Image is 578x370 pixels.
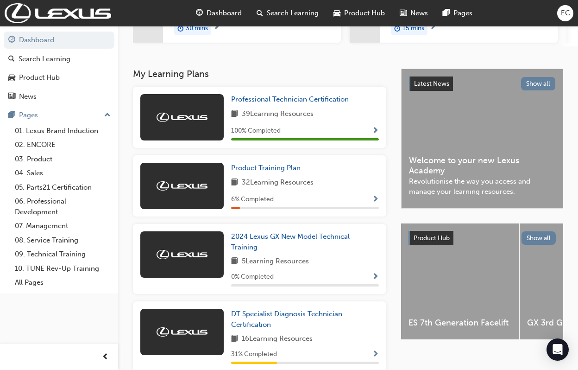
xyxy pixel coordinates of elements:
[257,7,263,19] span: search-icon
[372,349,379,360] button: Show Progress
[561,8,570,19] span: EC
[11,194,114,219] a: 06. Professional Development
[242,108,314,120] span: 39 Learning Resources
[372,125,379,137] button: Show Progress
[231,95,349,103] span: Professional Technician Certification
[5,3,111,23] img: Trak
[231,163,304,173] a: Product Training Plan
[249,4,326,23] a: search-iconSearch Learning
[157,250,207,259] img: Trak
[177,22,184,34] span: duration-icon
[453,8,472,19] span: Pages
[11,233,114,248] a: 08. Service Training
[408,318,512,328] span: ES 7th Generation Facelift
[242,256,309,268] span: 5 Learning Resources
[231,194,274,205] span: 6 % Completed
[326,4,392,23] a: car-iconProduct Hub
[19,110,38,121] div: Pages
[186,23,208,34] span: 30 mins
[408,231,556,246] a: Product HubShow all
[4,51,114,68] a: Search Learning
[231,232,350,251] span: 2024 Lexus GX New Model Technical Training
[4,107,114,124] button: Pages
[344,8,385,19] span: Product Hub
[231,349,277,360] span: 31 % Completed
[521,77,556,90] button: Show all
[410,8,428,19] span: News
[19,54,70,64] div: Search Learning
[372,351,379,359] span: Show Progress
[213,23,220,32] span: next-icon
[231,164,301,172] span: Product Training Plan
[521,231,556,245] button: Show all
[157,113,207,122] img: Trak
[133,69,386,79] h3: My Learning Plans
[231,310,342,329] span: DT Specialist Diagnosis Technician Certification
[231,108,238,120] span: book-icon
[11,138,114,152] a: 02. ENCORE
[11,166,114,180] a: 04. Sales
[231,94,352,105] a: Professional Technician Certification
[402,23,424,34] span: 15 mins
[231,333,238,345] span: book-icon
[11,152,114,166] a: 03. Product
[188,4,249,23] a: guage-iconDashboard
[8,55,15,64] span: search-icon
[19,91,37,102] div: News
[8,36,15,45] span: guage-icon
[196,7,203,19] span: guage-icon
[231,177,238,189] span: book-icon
[8,74,15,82] span: car-icon
[372,196,379,204] span: Show Progress
[372,273,379,281] span: Show Progress
[4,32,114,49] a: Dashboard
[102,351,109,363] span: prev-icon
[409,77,555,91] a: Latest NewsShow all
[157,181,207,191] img: Trak
[242,177,314,189] span: 32 Learning Resources
[104,109,111,121] span: up-icon
[8,111,15,120] span: pages-icon
[414,234,450,242] span: Product Hub
[333,7,340,19] span: car-icon
[4,88,114,105] a: News
[19,72,60,83] div: Product Hub
[231,126,281,136] span: 100 % Completed
[11,124,114,138] a: 01. Lexus Brand Induction
[372,271,379,283] button: Show Progress
[8,93,15,101] span: news-icon
[231,256,238,268] span: book-icon
[435,4,480,23] a: pages-iconPages
[557,5,573,21] button: EC
[11,180,114,195] a: 05. Parts21 Certification
[409,176,555,197] span: Revolutionise the way you access and manage your learning resources.
[394,22,401,34] span: duration-icon
[242,333,313,345] span: 16 Learning Resources
[401,223,519,339] a: ES 7th Generation Facelift
[4,69,114,86] a: Product Hub
[231,231,379,252] a: 2024 Lexus GX New Model Technical Training
[400,7,407,19] span: news-icon
[372,127,379,135] span: Show Progress
[547,338,569,361] div: Open Intercom Messenger
[231,272,274,282] span: 0 % Completed
[207,8,242,19] span: Dashboard
[157,327,207,337] img: Trak
[11,247,114,262] a: 09. Technical Training
[11,219,114,233] a: 07. Management
[11,275,114,290] a: All Pages
[392,4,435,23] a: news-iconNews
[231,309,379,330] a: DT Specialist Diagnosis Technician Certification
[414,80,449,88] span: Latest News
[372,194,379,205] button: Show Progress
[429,23,436,32] span: next-icon
[11,262,114,276] a: 10. TUNE Rev-Up Training
[267,8,319,19] span: Search Learning
[401,69,563,209] a: Latest NewsShow allWelcome to your new Lexus AcademyRevolutionise the way you access and manage y...
[409,155,555,176] span: Welcome to your new Lexus Academy
[4,30,114,107] button: DashboardSearch LearningProduct HubNews
[443,7,450,19] span: pages-icon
